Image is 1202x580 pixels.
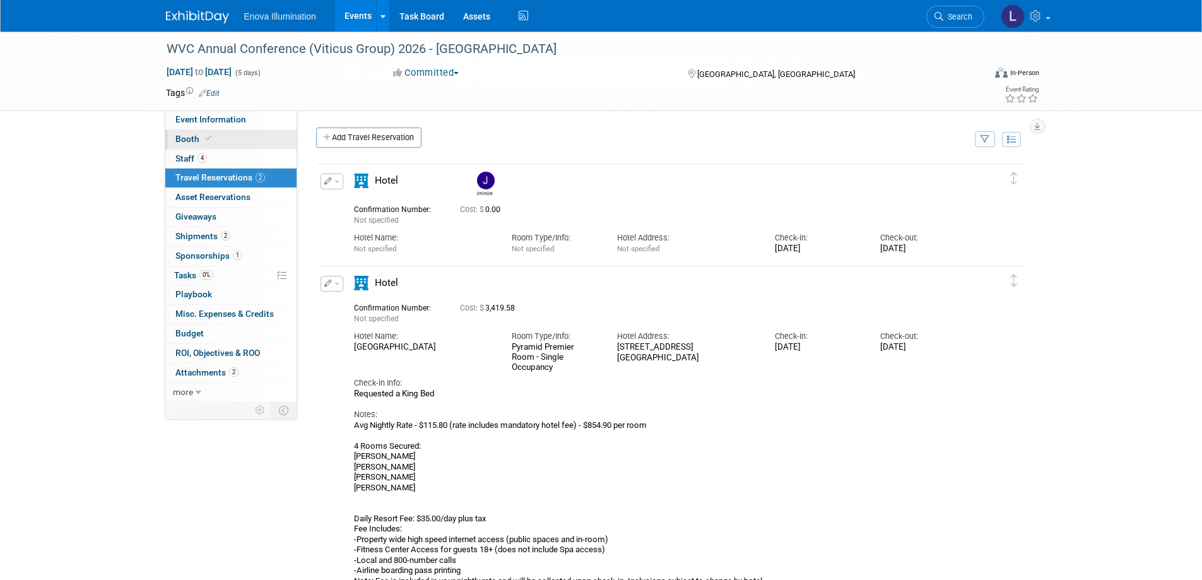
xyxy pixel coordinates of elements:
img: Format-Inperson.png [995,68,1008,78]
a: Travel Reservations2 [165,169,297,187]
span: ROI, Objectives & ROO [175,348,260,358]
div: Check-in Info: [354,377,967,389]
div: Event Rating [1005,86,1039,93]
span: Not specified [354,244,396,253]
div: Check-in: [775,331,861,342]
div: [DATE] [775,342,861,353]
span: to [193,67,205,77]
span: Cost: $ [460,304,485,312]
span: Hotel [375,277,398,288]
img: Lucas Mlinarcik [1001,4,1025,28]
span: 1 [233,251,242,260]
span: more [173,387,193,397]
span: Tasks [174,270,213,280]
a: Staff4 [165,150,297,169]
button: Committed [389,66,464,80]
div: Check-out: [880,331,967,342]
span: 3,419.58 [460,304,520,312]
a: Attachments2 [165,364,297,382]
div: Hotel Name: [354,232,493,244]
div: [DATE] [775,244,861,254]
td: Tags [166,86,220,99]
span: Giveaways [175,211,216,222]
div: Hotel Name: [354,331,493,342]
a: Playbook [165,285,297,304]
span: Search [943,12,972,21]
span: Enova Illumination [244,11,316,21]
div: Check-out: [880,232,967,244]
span: Travel Reservations [175,172,265,182]
span: Not specified [354,216,399,225]
div: Event Format [910,66,1040,85]
span: 2 [221,231,230,240]
a: Asset Reservations [165,188,297,207]
div: Confirmation Number: [354,201,441,215]
a: Misc. Expenses & Credits [165,305,297,324]
span: Booth [175,134,214,144]
a: Budget [165,324,297,343]
div: Notes: [354,409,967,420]
span: Not specified [512,244,554,253]
div: Requested a King Bed [354,389,967,399]
a: ROI, Objectives & ROO [165,344,297,363]
i: Click and drag to move item [1011,275,1017,287]
i: Hotel [354,174,368,188]
span: Not specified [354,314,399,323]
span: Not specified [617,244,659,253]
span: [GEOGRAPHIC_DATA], [GEOGRAPHIC_DATA] [697,69,855,79]
a: Add Travel Reservation [316,127,421,148]
span: Shipments [175,231,230,241]
a: Shipments2 [165,227,297,246]
i: Filter by Traveler [981,136,989,144]
div: [DATE] [880,342,967,353]
span: 0% [199,270,213,280]
a: Booth [165,130,297,149]
div: WVC Annual Conference (Viticus Group) 2026 - [GEOGRAPHIC_DATA] [162,38,965,61]
span: Event Information [175,114,246,124]
span: (5 days) [234,69,261,77]
i: Booth reservation complete [205,135,211,142]
div: Janelle Tlusty [474,172,496,196]
td: Toggle Event Tabs [271,402,297,418]
span: Staff [175,153,207,163]
img: ExhibitDay [166,11,229,23]
span: Playbook [175,289,212,299]
div: Check-in: [775,232,861,244]
div: Confirmation Number: [354,300,441,313]
div: Room Type/Info: [512,232,598,244]
span: Cost: $ [460,205,485,214]
a: Giveaways [165,208,297,227]
div: Hotel Address: [617,331,756,342]
span: Hotel [375,175,398,186]
div: Hotel Address: [617,232,756,244]
span: Attachments [175,367,239,377]
i: Click and drag to move item [1011,172,1017,185]
a: Tasks0% [165,266,297,285]
span: 2 [229,367,239,377]
a: Edit [199,89,220,98]
div: In-Person [1010,68,1039,78]
td: Personalize Event Tab Strip [249,402,271,418]
span: 4 [197,153,207,163]
div: [DATE] [880,244,967,254]
span: 2 [256,173,265,182]
a: Sponsorships1 [165,247,297,266]
span: Asset Reservations [175,192,250,202]
i: Hotel [354,276,368,290]
a: Event Information [165,110,297,129]
span: Misc. Expenses & Credits [175,309,274,319]
span: 0.00 [460,205,505,214]
span: Budget [175,328,204,338]
img: Janelle Tlusty [477,172,495,189]
a: more [165,383,297,402]
div: Room Type/Info: [512,331,598,342]
a: Search [926,6,984,28]
span: [DATE] [DATE] [166,66,232,78]
div: Pyramid Premier Room - Single Occupancy [512,342,598,372]
div: Janelle Tlusty [477,189,493,196]
span: Sponsorships [175,251,242,261]
div: [STREET_ADDRESS] [GEOGRAPHIC_DATA] [617,342,756,364]
div: [GEOGRAPHIC_DATA] [354,342,493,353]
